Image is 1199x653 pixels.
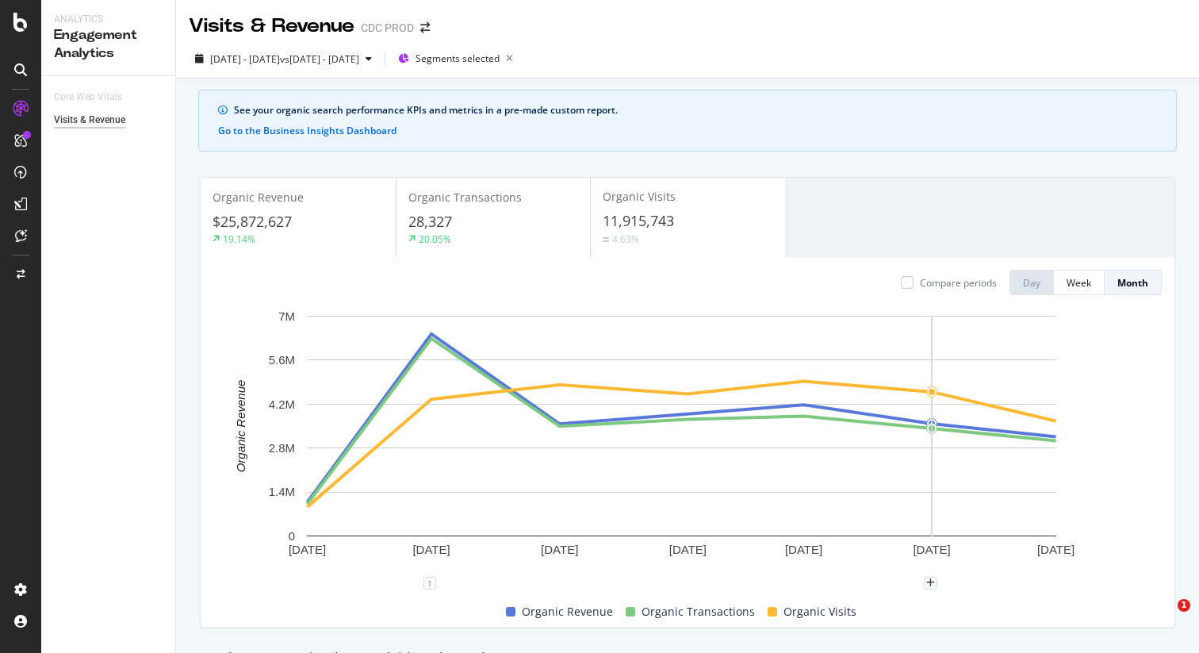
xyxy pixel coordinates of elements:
[280,52,359,66] span: vs [DATE] - [DATE]
[603,189,676,204] span: Organic Visits
[612,232,639,246] div: 4.63%
[1067,276,1091,290] div: Week
[198,90,1177,152] div: info banner
[913,543,950,556] text: [DATE]
[541,543,578,556] text: [DATE]
[213,308,1150,583] svg: A chart.
[1105,270,1162,295] button: Month
[669,543,707,556] text: [DATE]
[269,486,295,499] text: 1.4M
[269,398,295,411] text: 4.2M
[392,46,519,71] button: Segments selected
[1023,276,1040,290] div: Day
[361,20,414,36] div: CDC PROD
[408,190,522,205] span: Organic Transactions
[210,52,280,66] span: [DATE] - [DATE]
[522,602,613,621] span: Organic Revenue
[289,529,295,543] text: 0
[785,543,822,556] text: [DATE]
[189,46,378,71] button: [DATE] - [DATE]vs[DATE] - [DATE]
[1054,270,1105,295] button: Week
[416,52,500,65] span: Segments selected
[408,212,452,231] span: 28,327
[278,309,295,323] text: 7M
[412,543,450,556] text: [DATE]
[54,112,125,129] div: Visits & Revenue
[234,380,247,473] text: Organic Revenue
[783,602,856,621] span: Organic Visits
[1009,270,1054,295] button: Day
[1145,599,1183,637] iframe: Intercom live chat
[603,211,674,230] span: 11,915,743
[234,103,1157,117] div: See your organic search performance KPIs and metrics in a pre-made custom report.
[420,22,430,33] div: arrow-right-arrow-left
[269,441,295,455] text: 2.8M
[419,232,451,246] div: 20.05%
[54,112,164,129] a: Visits & Revenue
[289,543,326,556] text: [DATE]
[1037,543,1075,556] text: [DATE]
[920,276,997,290] div: Compare periods
[603,237,609,242] img: Equal
[423,577,436,590] div: 1
[54,26,163,63] div: Engagement Analytics
[269,353,295,367] text: 5.6M
[54,13,163,26] div: Analytics
[54,89,122,106] div: Core Web Vitals
[218,124,396,138] button: Go to the Business Insights Dashboard
[642,602,755,621] span: Organic Transactions
[54,89,138,106] a: Core Web Vitals
[924,577,937,590] div: plus
[189,13,354,40] div: Visits & Revenue
[1117,276,1148,290] div: Month
[213,212,292,231] span: $25,872,627
[213,190,304,205] span: Organic Revenue
[223,232,255,246] div: 19.14%
[1178,599,1190,612] span: 1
